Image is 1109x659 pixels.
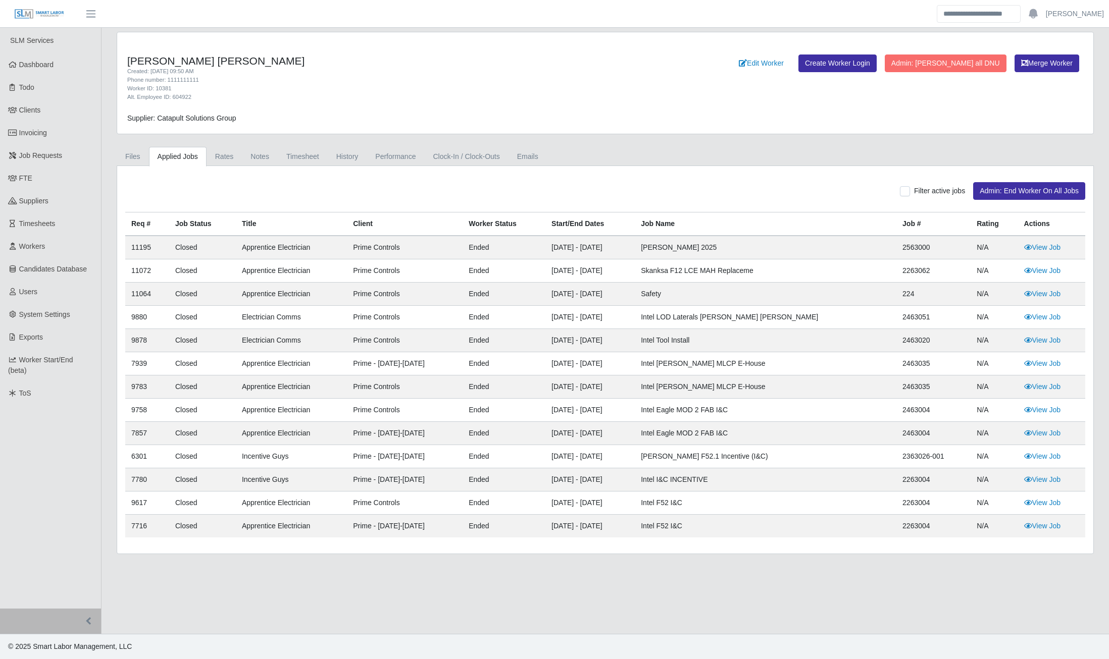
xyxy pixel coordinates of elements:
td: 2463051 [896,306,971,329]
td: Closed [169,329,236,352]
td: [DATE] - [DATE] [545,445,635,468]
td: 6301 [125,445,169,468]
span: Users [19,288,38,296]
a: View Job [1024,406,1061,414]
span: Dashboard [19,61,54,69]
td: [DATE] - [DATE] [545,468,635,491]
td: N/A [971,491,1018,515]
button: Merge Worker [1015,54,1079,72]
td: 2563000 [896,236,971,259]
td: Closed [169,468,236,491]
span: Clients [19,106,41,114]
td: Closed [169,259,236,283]
span: FTE [19,174,32,182]
a: Create Worker Login [798,54,877,72]
span: Invoicing [19,129,47,137]
td: Apprentice Electrician [236,515,347,538]
span: Suppliers [19,197,48,205]
td: Apprentice Electrician [236,422,347,445]
td: ended [463,375,545,399]
td: N/A [971,515,1018,538]
td: Apprentice Electrician [236,375,347,399]
td: 7716 [125,515,169,538]
input: Search [937,5,1021,23]
td: Prime - [DATE]-[DATE] [347,445,463,468]
td: [DATE] - [DATE] [545,491,635,515]
td: Closed [169,399,236,422]
td: Closed [169,515,236,538]
div: Worker ID: 10381 [127,84,679,93]
th: Rating [971,212,1018,236]
td: 224 [896,283,971,306]
td: [DATE] - [DATE] [545,259,635,283]
td: Prime Controls [347,283,463,306]
td: Intel F52 I&C [635,515,896,538]
a: View Job [1024,499,1061,507]
a: View Job [1024,336,1061,344]
td: N/A [971,352,1018,375]
td: Apprentice Electrician [236,283,347,306]
a: Timesheet [278,147,328,167]
td: 2263004 [896,491,971,515]
td: N/A [971,422,1018,445]
div: Created: [DATE] 09:50 AM [127,67,679,76]
td: [DATE] - [DATE] [545,329,635,352]
button: Admin: End Worker On All Jobs [973,182,1085,200]
td: Prime - [DATE]-[DATE] [347,352,463,375]
td: N/A [971,283,1018,306]
td: N/A [971,236,1018,259]
th: Job Name [635,212,896,236]
td: 7857 [125,422,169,445]
td: Intel [PERSON_NAME] MLCP E-House [635,375,896,399]
td: [DATE] - [DATE] [545,352,635,375]
a: View Job [1024,266,1061,274]
span: SLM Services [10,36,54,44]
td: 9878 [125,329,169,352]
td: 9880 [125,306,169,329]
td: Intel [PERSON_NAME] MLCP E-House [635,352,896,375]
td: ended [463,306,545,329]
td: 2463035 [896,375,971,399]
td: Prime Controls [347,329,463,352]
th: Client [347,212,463,236]
td: N/A [971,445,1018,468]
td: Closed [169,352,236,375]
span: © 2025 Smart Labor Management, LLC [8,642,132,650]
td: Apprentice Electrician [236,352,347,375]
td: Apprentice Electrician [236,236,347,259]
td: Apprentice Electrician [236,259,347,283]
td: Prime - [DATE]-[DATE] [347,422,463,445]
td: N/A [971,399,1018,422]
td: 9783 [125,375,169,399]
td: Skanksa F12 LCE MAH Replaceme [635,259,896,283]
td: [DATE] - [DATE] [545,375,635,399]
span: Todo [19,83,34,91]
td: Intel Eagle MOD 2 FAB I&C [635,399,896,422]
h4: [PERSON_NAME] [PERSON_NAME] [127,54,679,67]
a: Emails [509,147,547,167]
a: View Job [1024,522,1061,530]
a: View Job [1024,475,1061,483]
div: Alt. Employee ID: 604922 [127,93,679,101]
td: Safety [635,283,896,306]
td: ended [463,329,545,352]
td: Incentive Guys [236,468,347,491]
td: 2263062 [896,259,971,283]
a: View Job [1024,359,1061,367]
td: 2263004 [896,515,971,538]
td: Incentive Guys [236,445,347,468]
th: Req # [125,212,169,236]
td: Closed [169,491,236,515]
td: Prime Controls [347,375,463,399]
td: Intel Tool Install [635,329,896,352]
th: Job Status [169,212,236,236]
span: Worker Start/End (beta) [8,356,73,374]
td: 11195 [125,236,169,259]
a: Clock-In / Clock-Outs [424,147,508,167]
td: 2463004 [896,422,971,445]
td: 2363026-001 [896,445,971,468]
td: [DATE] - [DATE] [545,422,635,445]
a: Rates [207,147,242,167]
td: N/A [971,329,1018,352]
td: ended [463,259,545,283]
